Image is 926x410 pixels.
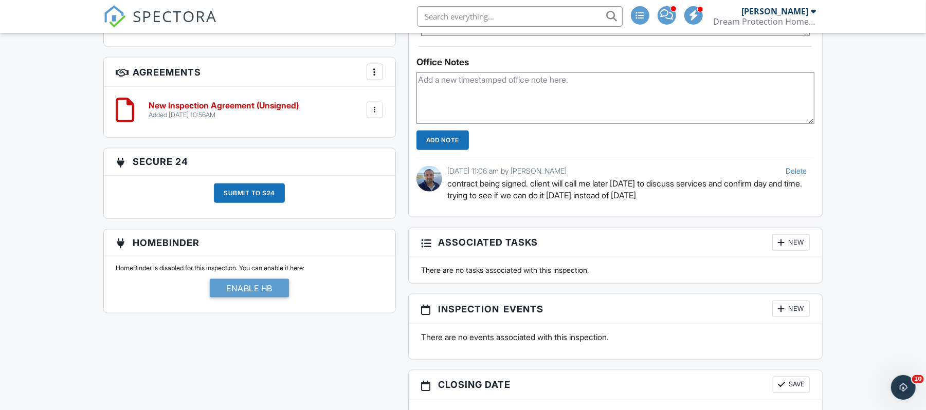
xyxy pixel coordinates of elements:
div: Enable HB [210,279,289,297]
input: Add Note [416,131,469,150]
button: Save [773,377,810,393]
a: New Inspection Agreement (Unsigned) Added [DATE] 10:56AM [149,101,299,119]
h3: Agreements [104,58,395,87]
div: Submit to S24 [214,183,285,203]
p: contract being signed. client will call me later [DATE] to discuss services and confirm day and t... [447,178,807,201]
span: 10 [912,375,924,383]
img: 20241205_093900_1.jpg [416,166,442,192]
iframe: Intercom live chat [891,375,916,400]
img: The Best Home Inspection Software - Spectora [103,5,126,28]
div: Dream Protection Home Inspection LLC [714,16,816,27]
div: Office Notes [416,57,815,67]
p: There are no events associated with this inspection. [421,331,810,343]
div: There are no tasks associated with this inspection. [415,265,816,275]
span: [PERSON_NAME] [511,166,567,175]
span: SPECTORA [133,5,217,27]
p: HomeBinder is disabled for this inspection. You can enable it here: [116,264,383,272]
span: Inspection [438,302,499,316]
div: New [772,234,810,251]
a: Delete [786,166,807,175]
a: SPECTORA [103,14,217,35]
span: Closing date [438,378,511,392]
span: [DATE] 11:06 am [447,166,499,175]
div: Added [DATE] 10:56AM [149,111,299,119]
h3: HomeBinder [104,230,395,256]
h6: New Inspection Agreement (Unsigned) [149,101,299,110]
h3: Secure 24 [104,148,395,175]
span: by [501,166,509,175]
a: Submit to S24 [214,183,285,211]
div: New [772,301,810,317]
div: [PERSON_NAME] [742,6,809,16]
a: Enable HB [210,279,289,305]
span: Events [503,302,543,316]
span: Associated Tasks [438,235,538,249]
input: Search everything... [417,6,623,27]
